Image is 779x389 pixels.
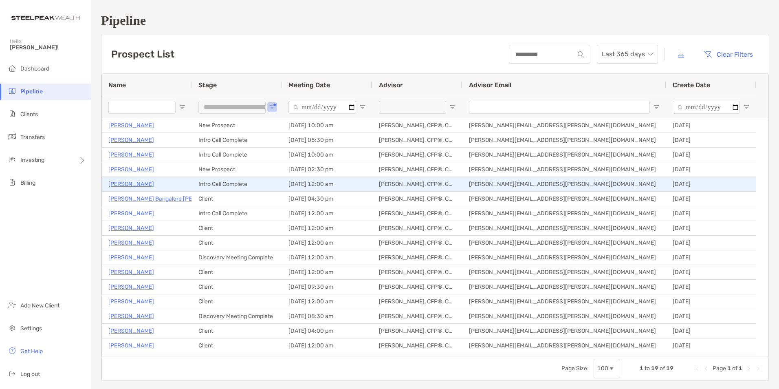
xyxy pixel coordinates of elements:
div: [PERSON_NAME][EMAIL_ADDRESS][PERSON_NAME][DOMAIN_NAME] [462,280,666,294]
p: [PERSON_NAME] [108,326,154,336]
div: [DATE] [666,353,756,367]
div: [PERSON_NAME][EMAIL_ADDRESS][PERSON_NAME][DOMAIN_NAME] [462,133,666,147]
a: [PERSON_NAME] [108,120,154,130]
div: [PERSON_NAME], CFP®, CDFA® [372,338,462,353]
div: Client [192,324,282,338]
div: [PERSON_NAME][EMAIL_ADDRESS][PERSON_NAME][DOMAIN_NAME] [462,338,666,353]
div: [DATE] 12:00 am [282,177,372,191]
div: Previous Page [703,365,709,372]
div: [DATE] [666,236,756,250]
a: [PERSON_NAME] [108,340,154,351]
p: [PERSON_NAME] [108,208,154,219]
a: [PERSON_NAME] [108,223,154,233]
div: [PERSON_NAME], CFP®, CDFA® [372,162,462,177]
div: Intro Call Complete [192,133,282,147]
span: to [645,365,650,372]
h1: Pipeline [101,13,769,28]
div: Discovery Meeting Complete [192,309,282,323]
div: Page Size: [561,365,589,372]
img: clients icon [7,109,17,119]
div: [DATE] 09:30 am [282,280,372,294]
img: add_new_client icon [7,300,17,310]
span: Investing [20,157,44,164]
div: Client [192,294,282,309]
div: [PERSON_NAME], CFP®, CDFA® [372,294,462,309]
div: [PERSON_NAME][EMAIL_ADDRESS][PERSON_NAME][DOMAIN_NAME] [462,353,666,367]
p: [PERSON_NAME] [108,135,154,145]
span: 19 [666,365,673,372]
div: [DATE] 12:00 am [282,221,372,235]
div: [DATE] [666,192,756,206]
div: [PERSON_NAME], CFP®, CDFA® [372,309,462,323]
button: Open Filter Menu [179,104,185,111]
p: [PERSON_NAME] [108,355,154,365]
div: [DATE] [666,177,756,191]
div: Client [192,192,282,206]
div: Client [192,338,282,353]
div: [DATE] 10:00 am [282,118,372,133]
span: Pipeline [20,88,43,95]
a: [PERSON_NAME] [108,238,154,248]
div: Client [192,280,282,294]
div: New Prospect [192,118,282,133]
div: [DATE] [666,133,756,147]
p: [PERSON_NAME] [108,252,154,263]
div: [PERSON_NAME], CFP®, CDFA® [372,177,462,191]
span: Meeting Date [288,81,330,89]
div: [DATE] 12:00 am [282,236,372,250]
span: Add New Client [20,302,59,309]
div: [PERSON_NAME][EMAIL_ADDRESS][PERSON_NAME][DOMAIN_NAME] [462,162,666,177]
div: [DATE] 12:00 am [282,294,372,309]
div: [PERSON_NAME][EMAIL_ADDRESS][PERSON_NAME][DOMAIN_NAME] [462,324,666,338]
div: [DATE] [666,162,756,177]
input: Name Filter Input [108,101,176,114]
div: First Page [693,365,700,372]
div: [DATE] 04:00 pm [282,324,372,338]
div: [DATE] 08:30 am [282,309,372,323]
span: Last 365 days [602,45,653,63]
h3: Prospect List [111,49,174,60]
div: [PERSON_NAME][EMAIL_ADDRESS][PERSON_NAME][DOMAIN_NAME] [462,250,666,265]
span: of [732,365,737,372]
button: Open Filter Menu [269,104,275,111]
span: Billing [20,179,35,186]
div: [DATE] [666,338,756,353]
div: Intro Call Complete [192,177,282,191]
div: Intro Call Complete [192,206,282,221]
a: [PERSON_NAME] [108,164,154,175]
a: [PERSON_NAME] [108,179,154,189]
div: [PERSON_NAME][EMAIL_ADDRESS][PERSON_NAME][DOMAIN_NAME] [462,294,666,309]
div: [PERSON_NAME], CFP®, CDFA® [372,324,462,338]
div: Last Page [755,365,762,372]
div: Client [192,265,282,279]
button: Open Filter Menu [743,104,750,111]
div: [PERSON_NAME], CFP®, CDFA® [372,353,462,367]
div: [PERSON_NAME][EMAIL_ADDRESS][PERSON_NAME][DOMAIN_NAME] [462,118,666,133]
span: Name [108,81,126,89]
div: [DATE] 05:30 pm [282,133,372,147]
div: [PERSON_NAME][EMAIL_ADDRESS][PERSON_NAME][DOMAIN_NAME] [462,265,666,279]
span: Advisor Email [469,81,511,89]
div: 100 [597,365,608,372]
div: [PERSON_NAME][EMAIL_ADDRESS][PERSON_NAME][DOMAIN_NAME] [462,177,666,191]
a: [PERSON_NAME] [108,282,154,292]
div: [DATE] 04:30 pm [282,192,372,206]
button: Open Filter Menu [359,104,366,111]
div: Page Size [594,359,620,378]
button: Open Filter Menu [449,104,456,111]
div: [DATE] [666,309,756,323]
span: 19 [651,365,658,372]
span: Create Date [673,81,710,89]
img: Zoe Logo [10,3,81,33]
button: Clear Filters [697,45,759,63]
div: [DATE] [666,265,756,279]
span: of [660,365,665,372]
input: Advisor Email Filter Input [469,101,650,114]
div: [DATE] 12:00 am [282,338,372,353]
img: transfers icon [7,132,17,141]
